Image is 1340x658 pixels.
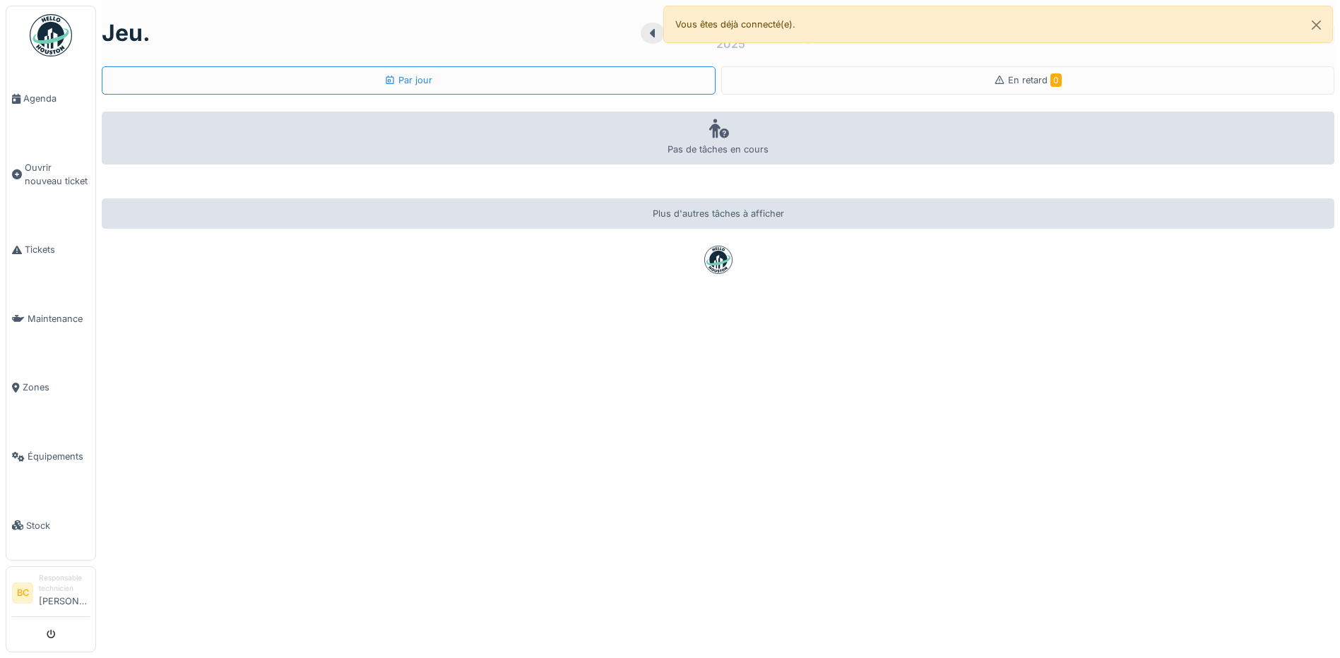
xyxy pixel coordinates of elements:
[663,6,1334,43] div: Vous êtes déjà connecté(e).
[1300,6,1332,44] button: Close
[23,381,90,394] span: Zones
[1050,73,1062,87] span: 0
[716,35,745,52] div: 2025
[28,450,90,463] span: Équipements
[28,312,90,325] span: Maintenance
[26,519,90,532] span: Stock
[6,133,95,216] a: Ouvrir nouveau ticket
[12,573,90,617] a: BC Responsable technicien[PERSON_NAME]
[704,246,733,274] img: badge-BVDL4wpA.svg
[23,92,90,105] span: Agenda
[384,73,432,87] div: Par jour
[39,573,90,594] div: Responsable technicien
[12,582,33,604] li: BC
[102,198,1334,229] div: Plus d'autres tâches à afficher
[39,573,90,614] li: [PERSON_NAME]
[6,64,95,133] a: Agenda
[6,422,95,491] a: Équipements
[6,353,95,422] a: Zones
[102,112,1334,164] div: Pas de tâches en cours
[6,285,95,354] a: Maintenance
[1008,75,1062,85] span: En retard
[102,20,150,47] h1: jeu.
[25,243,90,256] span: Tickets
[6,491,95,560] a: Stock
[25,161,90,188] span: Ouvrir nouveau ticket
[30,14,72,56] img: Badge_color-CXgf-gQk.svg
[6,215,95,285] a: Tickets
